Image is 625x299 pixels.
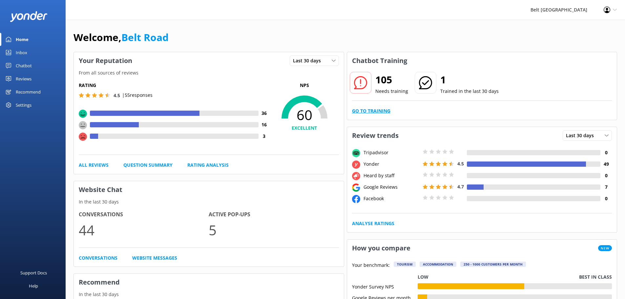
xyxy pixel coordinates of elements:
span: Last 30 days [293,57,325,64]
div: Inbox [16,46,27,59]
span: 4.5 [457,160,464,167]
h3: Recommend [74,274,344,291]
a: Go to Training [352,107,390,115]
p: Needs training [375,88,408,95]
a: Analyse Ratings [352,220,394,227]
span: New [598,245,612,251]
div: Google Reviews [362,183,421,191]
div: Facebook [362,195,421,202]
p: Low [418,273,428,281]
h3: Website Chat [74,181,344,198]
a: Rating Analysis [187,161,229,169]
div: Settings [16,98,31,112]
p: 5 [209,219,339,241]
span: 60 [270,107,339,123]
h1: Welcome, [73,30,169,45]
div: Chatbot [16,59,32,72]
h4: 0 [600,195,612,202]
div: Help [29,279,38,292]
h2: 105 [375,72,408,88]
span: Last 30 days [566,132,598,139]
a: Website Messages [132,254,177,262]
p: 44 [79,219,209,241]
h2: 1 [440,72,499,88]
div: Recommend [16,85,41,98]
div: Home [16,33,29,46]
div: Reviews [16,72,31,85]
div: Support Docs [20,266,47,279]
p: In the last 30 days [74,291,344,298]
h4: Active Pop-ups [209,210,339,219]
div: Yonder Survey NPS [352,283,418,289]
h4: 0 [600,149,612,156]
p: | 55 responses [122,92,153,99]
h4: 0 [600,172,612,179]
div: Tourism [394,262,416,267]
h3: Review trends [347,127,404,144]
div: Accommodation [420,262,456,267]
h4: 49 [600,160,612,168]
span: 4.5 [114,92,120,98]
span: 4.7 [457,183,464,190]
div: Heard by staff [362,172,421,179]
img: yonder-white-logo.png [10,11,48,22]
h4: Conversations [79,210,209,219]
p: NPS [270,82,339,89]
p: Trained in the last 30 days [440,88,499,95]
div: Tripadvisor [362,149,421,156]
a: All Reviews [79,161,109,169]
h3: Chatbot Training [347,52,412,69]
p: Best in class [579,273,612,281]
p: From all sources of reviews [74,69,344,76]
a: Question Summary [123,161,173,169]
div: Yonder [362,160,421,168]
a: Belt Road [121,31,169,44]
p: In the last 30 days [74,198,344,205]
h5: Rating [79,82,270,89]
h4: EXCELLENT [270,124,339,132]
h4: 3 [259,133,270,140]
h3: How you compare [347,240,415,257]
p: Your benchmark: [352,262,390,269]
h4: 7 [600,183,612,191]
a: Conversations [79,254,117,262]
h4: 16 [259,121,270,128]
div: 250 - 1000 customers per month [460,262,526,267]
h4: 36 [259,110,270,117]
h3: Your Reputation [74,52,137,69]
